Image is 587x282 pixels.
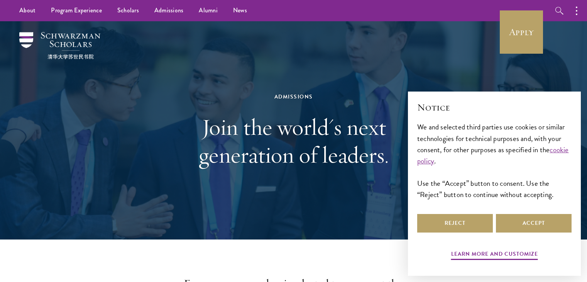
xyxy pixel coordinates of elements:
[417,121,572,200] div: We and selected third parties use cookies or similar technologies for technical purposes and, wit...
[417,214,493,233] button: Reject
[161,92,427,102] div: Admissions
[19,32,100,59] img: Schwarzman Scholars
[451,249,538,261] button: Learn more and customize
[496,214,572,233] button: Accept
[417,144,569,166] a: cookie policy
[161,113,427,169] h1: Join the world's next generation of leaders.
[417,101,572,114] h2: Notice
[500,10,543,54] a: Apply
